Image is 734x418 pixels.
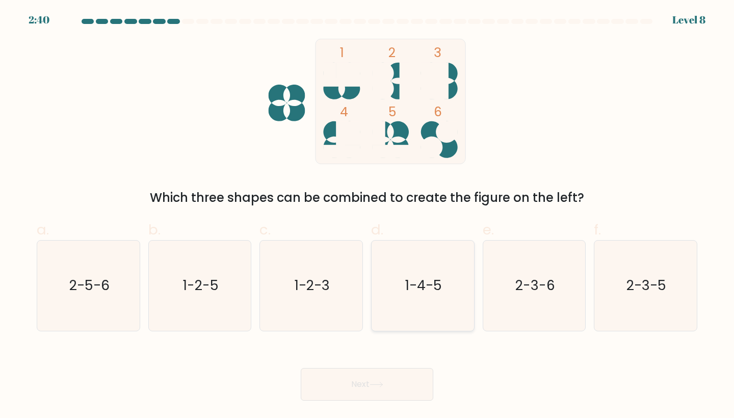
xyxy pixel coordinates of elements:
text: 1-2-5 [183,276,219,295]
text: 2-5-6 [69,276,110,295]
span: b. [148,220,161,240]
span: a. [37,220,49,240]
tspan: 2 [388,44,396,62]
tspan: 1 [340,44,344,62]
span: f. [594,220,601,240]
div: Which three shapes can be combined to create the figure on the left? [43,189,691,207]
text: 1-2-3 [295,276,330,295]
tspan: 6 [434,103,442,121]
span: d. [371,220,383,240]
tspan: 3 [434,44,441,62]
span: e. [483,220,494,240]
span: c. [259,220,271,240]
text: 2-3-5 [626,276,666,295]
text: 1-4-5 [405,276,442,295]
tspan: 4 [340,103,348,121]
button: Next [301,368,433,401]
div: 2:40 [29,12,49,28]
text: 2-3-6 [515,276,555,295]
tspan: 5 [388,103,396,121]
div: Level 8 [672,12,705,28]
